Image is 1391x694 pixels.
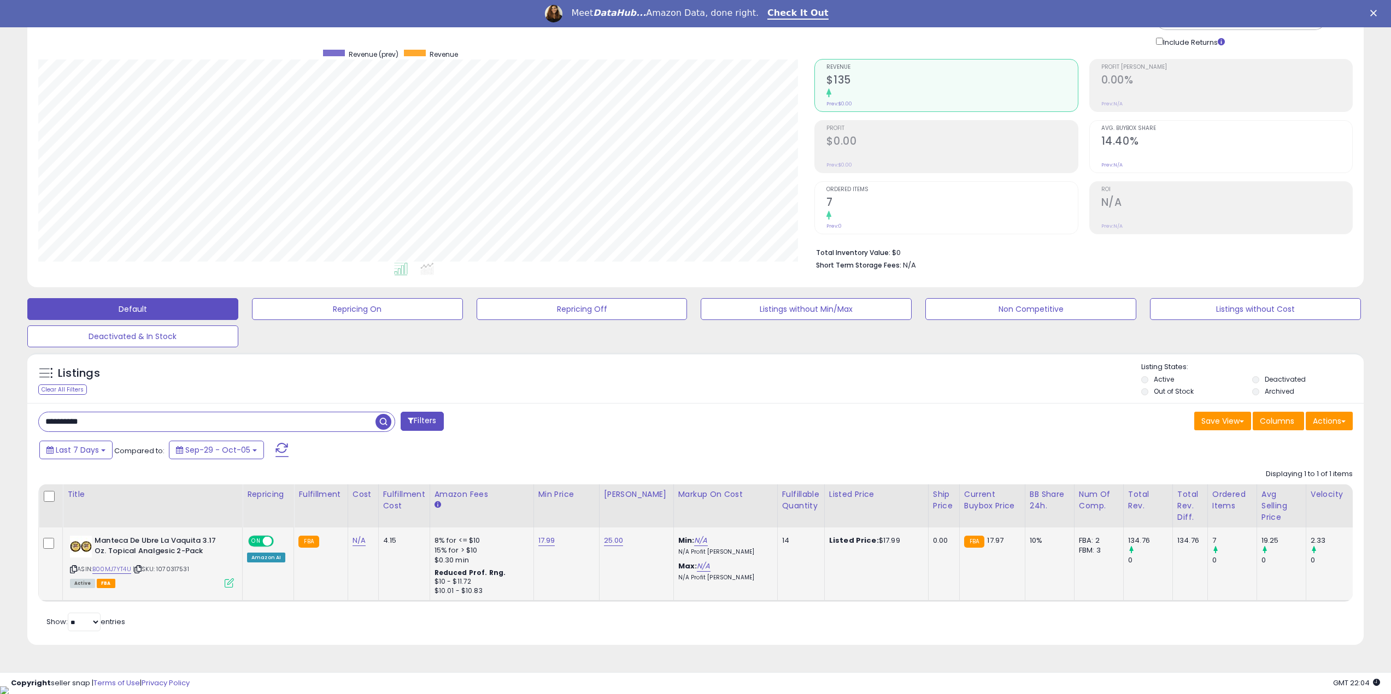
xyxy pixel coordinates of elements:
div: Current Buybox Price [964,489,1020,512]
p: Listing States: [1141,362,1364,372]
div: Avg Selling Price [1261,489,1301,523]
span: Profit [826,126,1077,132]
div: $17.99 [829,536,920,545]
small: FBA [964,536,984,548]
div: 0 [1311,555,1355,565]
button: Deactivated & In Stock [27,325,238,347]
b: Short Term Storage Fees: [816,260,901,270]
span: Sep-29 - Oct-05 [185,444,250,455]
div: 10% [1030,536,1066,545]
span: Revenue [826,64,1077,70]
h2: 14.40% [1101,135,1352,150]
button: Repricing Off [477,298,688,320]
h2: $0.00 [826,135,1077,150]
div: Listed Price [829,489,924,500]
button: Listings without Min/Max [701,298,912,320]
div: Title [67,489,238,500]
small: Prev: N/A [1101,162,1123,168]
span: Columns [1260,416,1294,426]
div: 8% for <= $10 [435,536,525,545]
div: Fulfillment [298,489,343,500]
h2: N/A [1101,196,1352,211]
p: N/A Profit [PERSON_NAME] [678,574,769,582]
a: N/A [353,535,366,546]
a: B00MJ7YT4U [92,565,131,574]
div: 134.76 [1177,536,1199,545]
button: Actions [1306,412,1353,430]
div: Repricing [247,489,289,500]
span: Revenue (prev) [349,50,398,59]
div: 0 [1261,555,1306,565]
button: Listings without Cost [1150,298,1361,320]
div: Num of Comp. [1079,489,1119,512]
li: $0 [816,245,1345,258]
div: Displaying 1 to 1 of 1 items [1266,469,1353,479]
button: Default [27,298,238,320]
div: Meet Amazon Data, done right. [571,8,759,19]
span: Revenue [430,50,458,59]
div: FBM: 3 [1079,545,1115,555]
div: ASIN: [70,536,234,586]
span: Avg. Buybox Share [1101,126,1352,132]
div: Total Rev. Diff. [1177,489,1203,523]
span: Last 7 Days [56,444,99,455]
b: Manteca De Ubre La Vaquita 3.17 Oz. Topical Analgesic 2-Pack [95,536,227,559]
span: ROI [1101,187,1352,193]
div: $10.01 - $10.83 [435,586,525,596]
div: Fulfillment Cost [383,489,425,512]
span: Profit [PERSON_NAME] [1101,64,1352,70]
small: Prev: $0.00 [826,162,852,168]
small: FBA [298,536,319,548]
div: 0 [1212,555,1257,565]
div: 15% for > $10 [435,545,525,555]
a: Check It Out [767,8,829,20]
a: 25.00 [604,535,624,546]
div: 134.76 [1128,536,1172,545]
b: Listed Price: [829,535,879,545]
div: BB Share 24h. [1030,489,1070,512]
div: Min Price [538,489,595,500]
div: $10 - $11.72 [435,577,525,586]
div: Clear All Filters [38,384,87,395]
span: All listings currently available for purchase on Amazon [70,579,95,588]
a: N/A [694,535,707,546]
div: 4.15 [383,536,421,545]
span: N/A [903,260,916,270]
h5: Listings [58,366,100,381]
small: Prev: 0 [826,223,842,229]
div: [PERSON_NAME] [604,489,669,500]
a: Terms of Use [93,678,140,688]
div: 19.25 [1261,536,1306,545]
div: FBA: 2 [1079,536,1115,545]
span: ON [249,537,263,546]
a: Privacy Policy [142,678,190,688]
span: Compared to: [114,446,165,456]
b: Min: [678,535,695,545]
small: Prev: $0.00 [826,100,852,107]
a: N/A [697,561,710,572]
div: Total Rev. [1128,489,1168,512]
span: Ordered Items [826,187,1077,193]
small: Amazon Fees. [435,500,441,510]
th: The percentage added to the cost of goods (COGS) that forms the calculator for Min & Max prices. [673,484,777,527]
div: Amazon Fees [435,489,529,500]
div: Velocity [1311,489,1351,500]
span: FBA [97,579,115,588]
p: N/A Profit [PERSON_NAME] [678,548,769,556]
div: $0.30 min [435,555,525,565]
i: DataHub... [593,8,646,18]
div: seller snap | | [11,678,190,689]
button: Last 7 Days [39,441,113,459]
button: Repricing On [252,298,463,320]
b: Reduced Prof. Rng. [435,568,506,577]
label: Deactivated [1265,375,1306,384]
button: Filters [401,412,443,431]
small: Prev: N/A [1101,223,1123,229]
div: Markup on Cost [678,489,773,500]
div: Fulfillable Quantity [782,489,820,512]
button: Sep-29 - Oct-05 [169,441,264,459]
div: Amazon AI [247,553,285,562]
span: 17.97 [987,535,1003,545]
button: Non Competitive [925,298,1136,320]
img: 51qKMaKSN1L._SL40_.jpg [70,536,92,557]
